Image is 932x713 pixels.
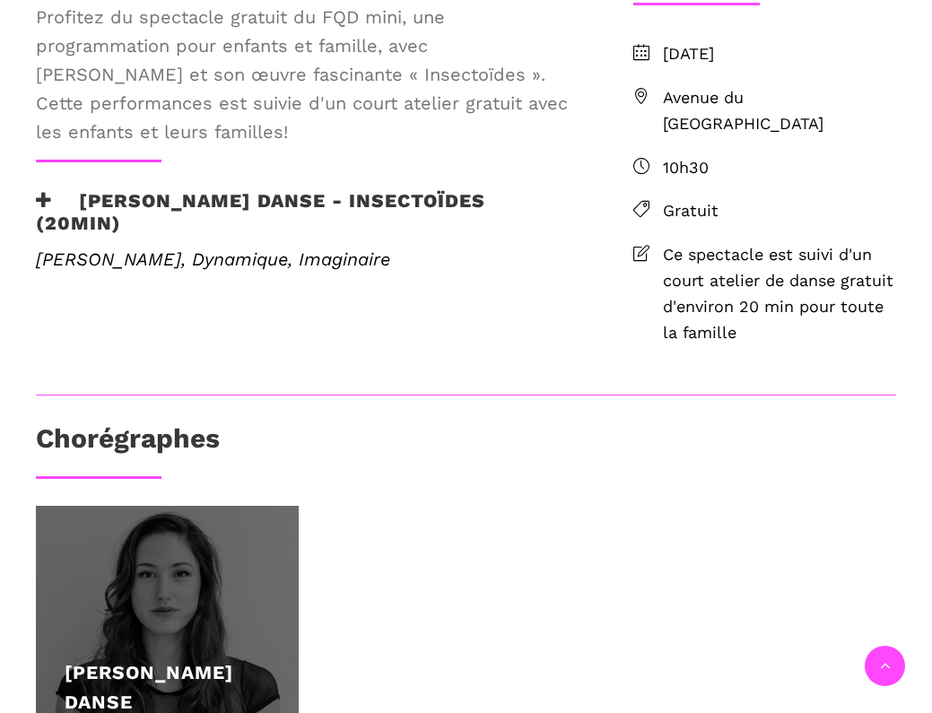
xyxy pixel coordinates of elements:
[36,3,575,146] span: Profitez du spectacle gratuit du FQD mini, une programmation pour enfants et famille, avec [PERSO...
[36,422,220,467] h3: Chorégraphes
[663,85,896,137] span: Avenue du [GEOGRAPHIC_DATA]
[663,155,896,181] span: 10h30
[663,242,896,345] span: Ce spectacle est suivi d'un court atelier de danse gratuit d'environ 20 min pour toute la famille
[36,189,575,234] h3: [PERSON_NAME] Danse - Insectoïdes (20min)
[36,245,575,274] span: [PERSON_NAME], Dynamique, Imaginaire
[663,198,896,224] span: Gratuit
[663,41,896,67] span: [DATE]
